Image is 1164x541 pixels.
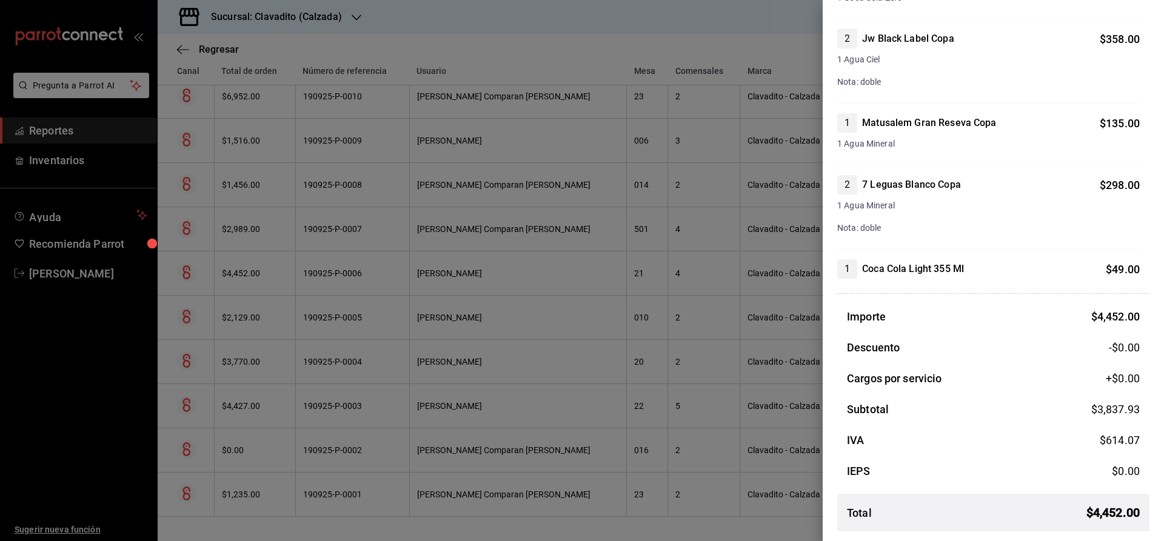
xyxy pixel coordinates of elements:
[837,53,1140,66] span: 1 Agua Ciel
[837,223,881,233] span: Nota: doble
[847,308,886,325] h3: Importe
[1106,370,1140,387] span: +$ 0.00
[847,339,900,356] h3: Descuento
[837,77,881,87] span: Nota: doble
[1086,503,1140,522] span: $ 4,452.00
[862,116,996,130] h4: Matusalem Gran Reseva Copa
[837,199,1140,212] span: 1 Agua Mineral
[847,463,871,479] h3: IEPS
[837,32,857,46] span: 2
[1091,310,1140,323] span: $ 4,452.00
[1100,33,1140,45] span: $ 358.00
[862,262,964,276] h4: Coca Cola Light 355 Ml
[1100,434,1140,446] span: $ 614.07
[1091,403,1140,416] span: $ 3,837.93
[837,262,857,276] span: 1
[847,370,942,387] h3: Cargos por servicio
[1100,117,1140,130] span: $ 135.00
[1109,339,1140,356] span: -$0.00
[1112,465,1140,477] span: $ 0.00
[1106,263,1140,276] span: $ 49.00
[862,178,961,192] h4: 7 Leguas Blanco Copa
[837,116,857,130] span: 1
[837,178,857,192] span: 2
[847,432,864,448] h3: IVA
[847,401,889,417] h3: Subtotal
[847,505,872,521] h3: Total
[862,32,954,46] h4: Jw Black Label Copa
[1100,179,1140,191] span: $ 298.00
[837,138,1140,150] span: 1 Agua Mineral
